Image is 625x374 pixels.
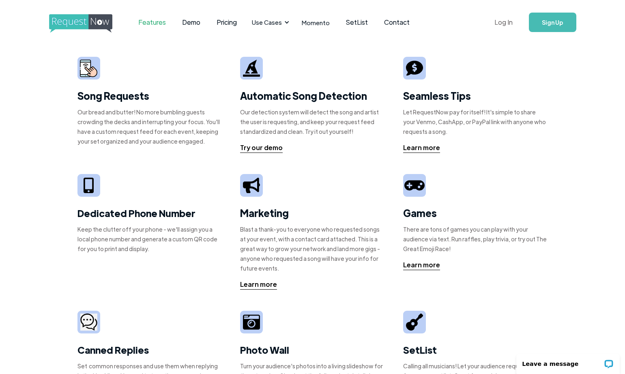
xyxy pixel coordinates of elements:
iframe: LiveChat chat widget [511,348,625,374]
div: Use Cases [252,18,282,27]
a: Learn more [403,143,440,153]
a: Features [130,10,174,35]
strong: Marketing [240,206,289,219]
strong: Song Requests [77,89,149,102]
a: Contact [376,10,418,35]
img: requestnow logo [49,14,127,33]
div: Our detection system will detect the song and artist the user is requesting, and keep your reques... [240,107,385,136]
a: Learn more [403,260,440,270]
a: Momento [294,11,338,34]
strong: Games [403,206,437,219]
img: guitar [406,314,423,331]
img: camera icon [243,314,260,331]
a: Try our demo [240,143,283,153]
a: Demo [174,10,208,35]
a: home [49,14,110,30]
div: Let RequestNow pay for itself! It's simple to share your Venmo, CashApp, or PayPal link with anyo... [403,107,548,136]
img: wizard hat [243,60,260,77]
strong: Dedicated Phone Number [77,206,195,219]
strong: SetList [403,343,437,356]
a: Pricing [208,10,245,35]
img: megaphone [243,178,260,193]
div: Our bread and butter! No more bumbling guests crowding the decks and interrupting your focus. You... [77,107,222,146]
strong: Photo Wall [240,343,289,356]
img: iphone [84,178,93,193]
img: video game [404,177,425,193]
strong: Seamless Tips [403,89,471,102]
a: Log In [486,8,521,37]
a: Sign Up [529,13,576,32]
div: There are tons of games you can play with your audience via text. Run raffles, play trivia, or tr... [403,224,548,254]
div: Use Cases [247,10,292,35]
strong: Canned Replies [77,343,149,356]
div: Learn more [240,279,277,289]
a: SetList [338,10,376,35]
div: Blast a thank-you to everyone who requested songs at your event, with a contact card attached. Th... [240,224,385,273]
img: camera icon [80,314,97,331]
div: Keep the clutter off your phone - we'll assign you a local phone number and generate a custom QR ... [77,224,222,254]
strong: Automatic Song Detection [240,89,367,102]
img: tip sign [406,60,423,77]
img: smarphone [80,60,97,77]
a: Learn more [240,279,277,290]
